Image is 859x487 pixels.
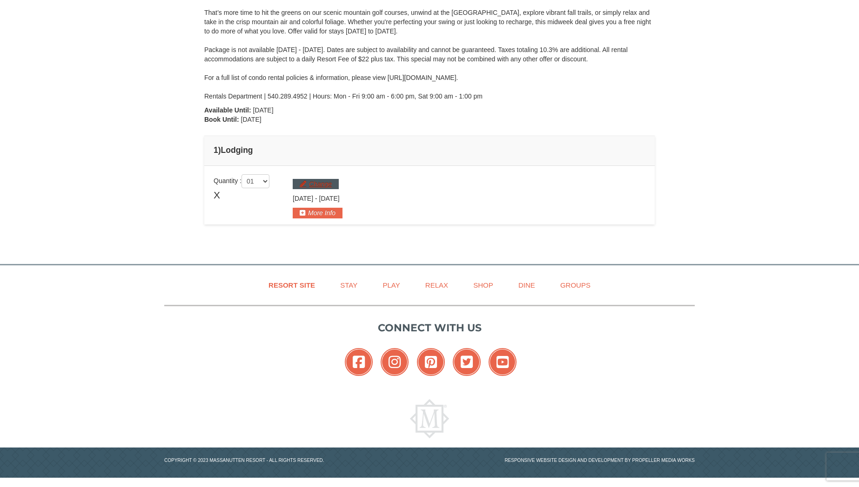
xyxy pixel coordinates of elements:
span: [DATE] [319,195,340,202]
span: - [315,195,317,202]
p: Copyright © 2023 Massanutten Resort - All Rights Reserved. [157,457,429,464]
a: Shop [462,275,505,296]
a: Dine [507,275,547,296]
span: ) [218,145,221,155]
span: Quantity : [214,177,269,184]
strong: Available Until: [204,106,251,114]
a: Stay [329,275,369,296]
span: [DATE] [253,106,274,114]
img: Massanutten Resort Logo [410,399,449,438]
button: Change [293,179,339,189]
a: Groups [549,275,602,296]
strong: Book Until: [204,116,239,123]
span: X [214,188,220,202]
span: [DATE] [293,195,313,202]
button: More Info [293,208,342,218]
p: Connect with us [164,320,695,336]
span: [DATE] [241,116,262,123]
a: Resort Site [257,275,327,296]
a: Play [371,275,411,296]
a: Relax [414,275,460,296]
h4: 1 Lodging [214,145,645,155]
a: Responsive website design and development by Propeller Media Works [504,458,695,463]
